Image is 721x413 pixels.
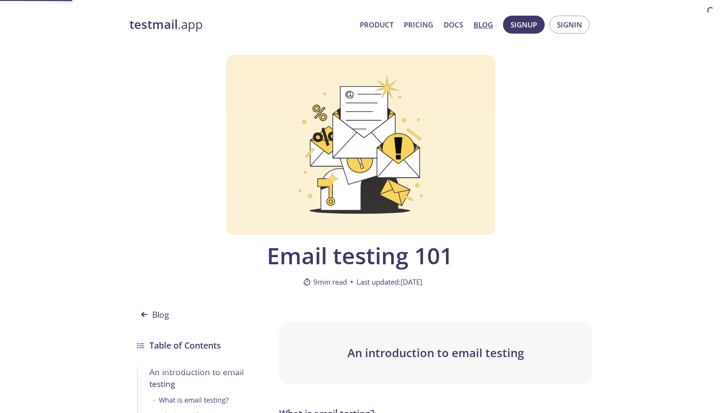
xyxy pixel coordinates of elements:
span: Signin [557,18,582,31]
a: testmail.app [129,17,352,33]
span: • [153,395,155,405]
button: Signup [503,16,545,34]
span: 9 min read [303,276,347,287]
span: Signup [511,18,537,31]
span: Blog [137,305,175,323]
a: Pricing [404,18,433,31]
strong: testmail [129,16,178,33]
button: Signin [549,16,590,34]
span: An introduction to email testing [347,345,524,360]
a: Product [360,18,393,31]
span: Last updated: [DATE] [356,276,422,287]
a: Docs [444,18,463,31]
div: What is email testing? [159,395,228,405]
a: Blog [474,18,493,31]
h3: Table of Contents [149,339,221,352]
a: Blog [137,292,250,327]
div: An introduction to email testing [149,366,250,389]
span: Email testing 101 [198,242,522,269]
